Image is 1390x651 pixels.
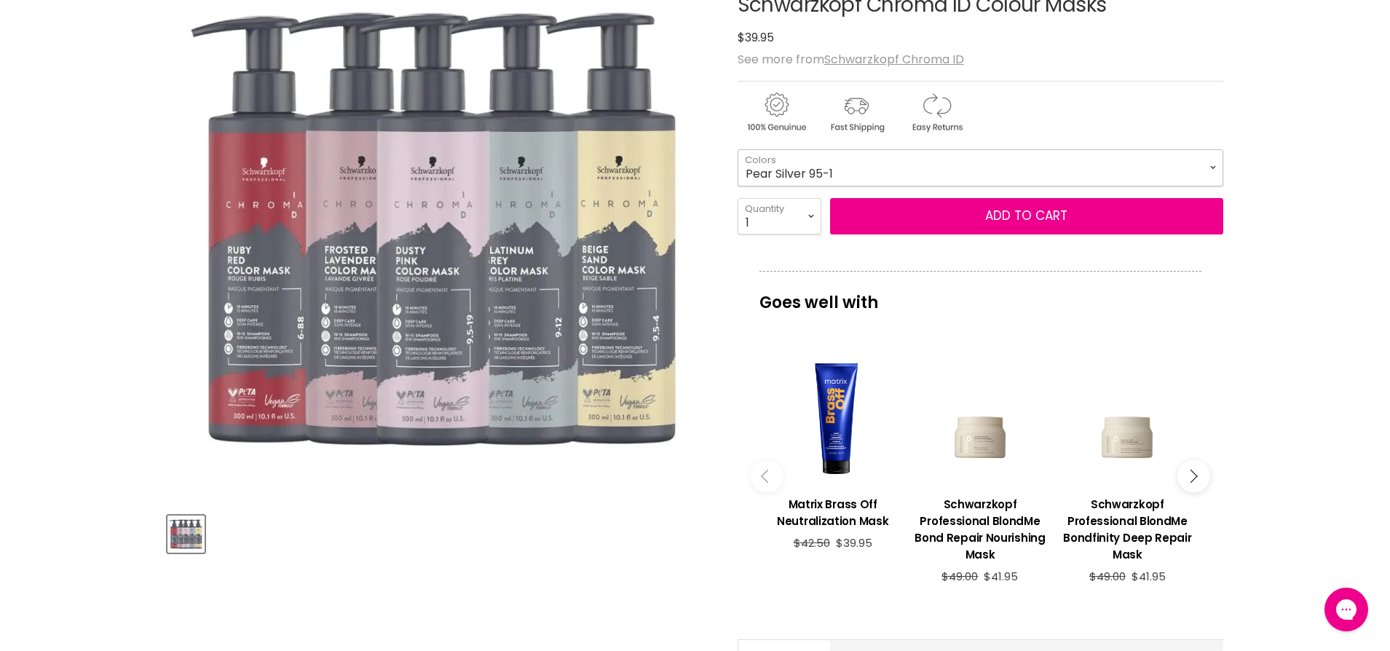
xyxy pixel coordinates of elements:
[914,485,1046,570] a: View product:Schwarzkopf Professional BlondMe Bond Repair Nourishing Mask
[738,29,774,46] span: $39.95
[1317,583,1375,636] iframe: Gorgias live chat messenger
[794,535,830,551] span: $42.50
[738,198,821,234] select: Quantity
[759,271,1201,319] p: Goes well with
[738,51,964,68] span: See more from
[169,517,203,551] img: Schwarzkopf Chroma ID Colour Masks
[818,90,895,135] img: shipping.gif
[941,569,978,584] span: $49.00
[914,496,1046,563] h3: Schwarzkopf Professional BlondMe Bond Repair Nourishing Mask
[836,535,872,551] span: $39.95
[1132,569,1166,584] span: $41.95
[738,90,815,135] img: genuine.gif
[1089,569,1126,584] span: $49.00
[167,516,205,553] button: Schwarzkopf Chroma ID Colour Masks
[830,198,1223,234] button: Add to cart
[165,511,714,553] div: Product thumbnails
[898,90,975,135] img: returns.gif
[767,496,899,529] h3: Matrix Brass Off Neutralization Mask
[984,569,1018,584] span: $41.95
[1061,496,1193,563] h3: Schwarzkopf Professional BlondMe Bondfinity Deep Repair Mask
[767,485,899,537] a: View product:Matrix Brass Off Neutralization Mask
[824,51,964,68] a: Schwarzkopf Chroma ID
[1061,485,1193,570] a: View product:Schwarzkopf Professional BlondMe Bondfinity Deep Repair Mask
